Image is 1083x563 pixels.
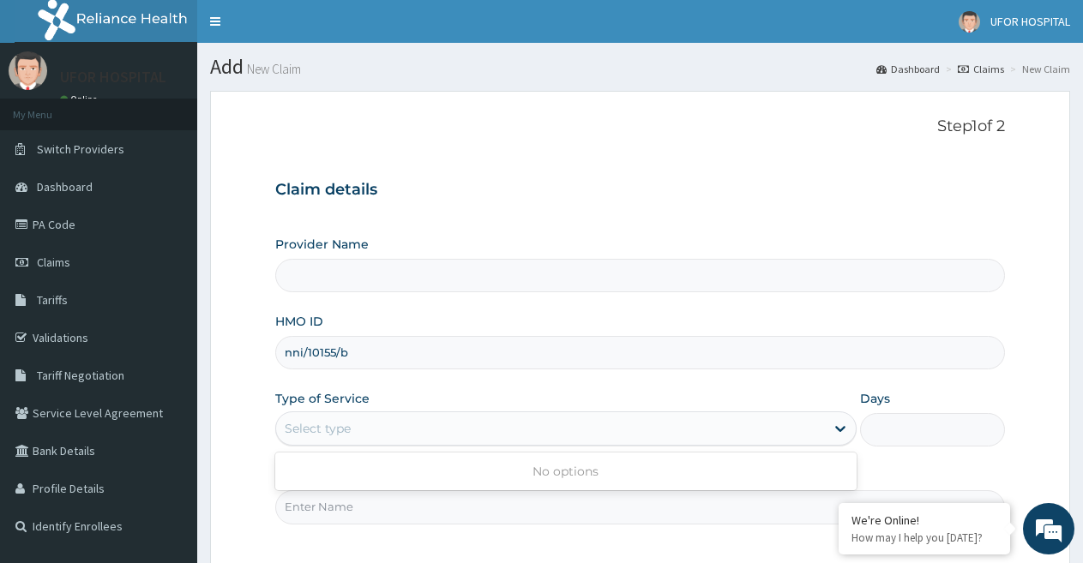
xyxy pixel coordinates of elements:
a: Online [60,93,101,105]
h1: Add [210,56,1070,78]
div: No options [275,456,856,487]
a: Claims [958,62,1004,76]
label: HMO ID [275,313,323,330]
span: Dashboard [37,179,93,195]
label: Provider Name [275,236,369,253]
small: New Claim [244,63,301,75]
input: Enter Name [275,490,1005,524]
p: How may I help you today? [851,530,997,545]
p: UFOR HOSPITAL [60,69,166,85]
label: Days [860,390,890,407]
li: New Claim [1006,62,1070,76]
p: Step 1 of 2 [275,117,1005,136]
h3: Claim details [275,181,1005,200]
label: Type of Service [275,390,370,407]
span: Tariffs [37,292,68,308]
span: Claims [37,255,70,270]
span: Switch Providers [37,141,124,157]
a: Dashboard [876,62,940,76]
span: UFOR HOSPITAL [990,14,1070,29]
img: User Image [959,11,980,33]
div: Select type [285,420,351,437]
img: User Image [9,51,47,90]
span: Tariff Negotiation [37,368,124,383]
input: Enter HMO ID [275,336,1005,369]
div: We're Online! [851,512,997,528]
